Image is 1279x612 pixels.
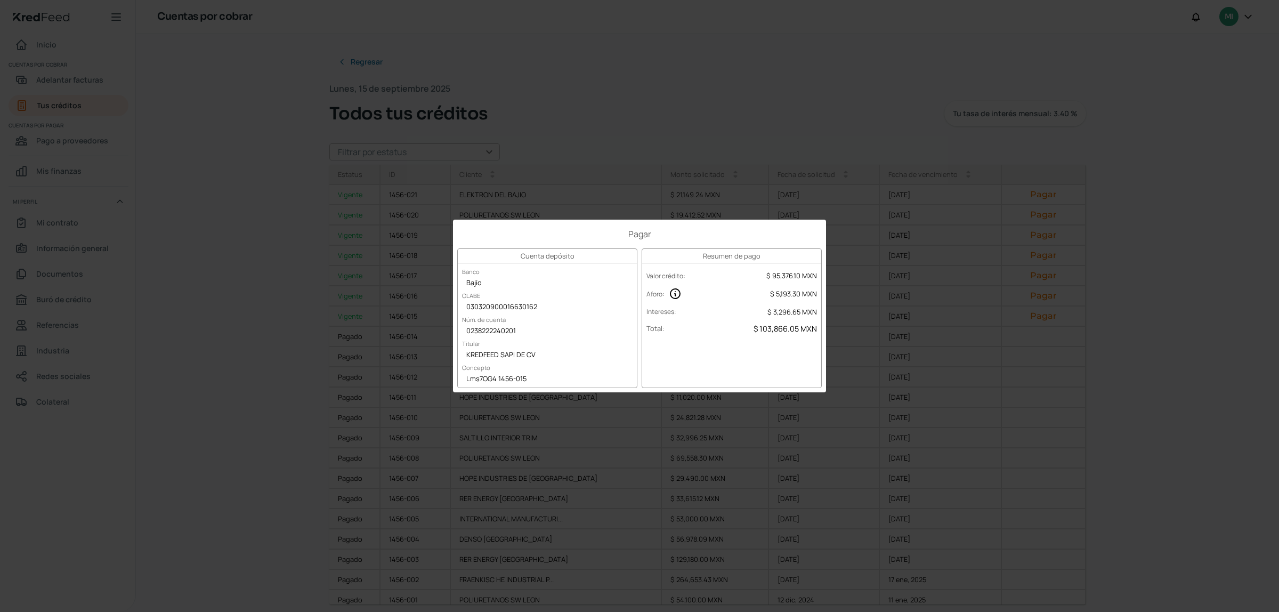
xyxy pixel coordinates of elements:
[458,324,637,340] div: 0238222240201
[458,335,484,352] label: Titular
[754,324,817,334] span: $ 103,866.05 MXN
[770,289,817,299] span: $ 5,193.30 MXN
[646,307,676,316] label: Intereses :
[642,249,821,263] h3: Resumen de pago
[458,311,510,328] label: Núm. de cuenta
[646,289,665,299] label: Aforo :
[458,300,637,316] div: 030320900016630162
[767,307,817,317] span: $ 3,296.65 MXN
[458,348,637,364] div: KREDFEED SAPI DE CV
[458,372,637,388] div: Lms7OG4 1456-015
[458,359,495,376] label: Concepto
[458,249,637,263] h3: Cuenta depósito
[766,271,817,280] span: $ 95,376.10 MXN
[457,228,822,240] h1: Pagar
[458,276,637,292] div: Bajío
[458,263,484,280] label: Banco
[458,287,484,304] label: CLABE
[646,324,665,333] label: Total :
[646,271,685,280] label: Valor crédito :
